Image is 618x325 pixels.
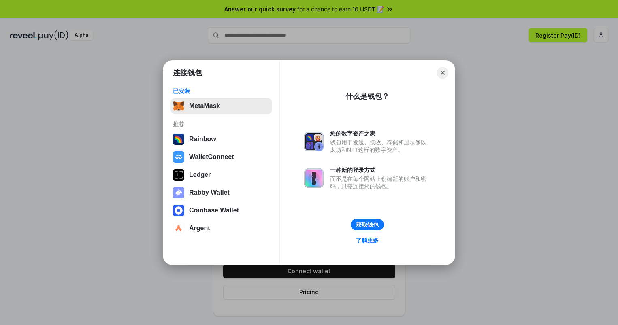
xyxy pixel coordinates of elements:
button: Rainbow [170,131,272,147]
div: 获取钱包 [356,221,379,228]
img: svg+xml,%3Csvg%20width%3D%22120%22%20height%3D%22120%22%20viewBox%3D%220%200%20120%20120%22%20fil... [173,134,184,145]
img: svg+xml,%3Csvg%20xmlns%3D%22http%3A%2F%2Fwww.w3.org%2F2000%2Fsvg%22%20width%3D%2228%22%20height%3... [173,169,184,181]
button: Argent [170,220,272,236]
div: 推荐 [173,121,270,128]
div: Argent [189,225,210,232]
button: Close [437,67,448,79]
button: Ledger [170,167,272,183]
img: svg+xml,%3Csvg%20xmlns%3D%22http%3A%2F%2Fwww.w3.org%2F2000%2Fsvg%22%20fill%3D%22none%22%20viewBox... [173,187,184,198]
div: Coinbase Wallet [189,207,239,214]
div: 您的数字资产之家 [330,130,430,137]
div: Ledger [189,171,211,178]
div: MetaMask [189,102,220,110]
a: 了解更多 [351,235,384,246]
img: svg+xml,%3Csvg%20width%3D%2228%22%20height%3D%2228%22%20viewBox%3D%220%200%2028%2028%22%20fill%3D... [173,205,184,216]
button: 获取钱包 [351,219,384,230]
img: svg+xml,%3Csvg%20width%3D%2228%22%20height%3D%2228%22%20viewBox%3D%220%200%2028%2028%22%20fill%3D... [173,223,184,234]
div: Rainbow [189,136,216,143]
h1: 连接钱包 [173,68,202,78]
button: WalletConnect [170,149,272,165]
img: svg+xml,%3Csvg%20width%3D%2228%22%20height%3D%2228%22%20viewBox%3D%220%200%2028%2028%22%20fill%3D... [173,151,184,163]
div: 了解更多 [356,237,379,244]
div: 钱包用于发送、接收、存储和显示像以太坊和NFT这样的数字资产。 [330,139,430,153]
div: 什么是钱包？ [345,91,389,101]
div: 已安装 [173,87,270,95]
button: Rabby Wallet [170,185,272,201]
button: MetaMask [170,98,272,114]
img: svg+xml,%3Csvg%20xmlns%3D%22http%3A%2F%2Fwww.w3.org%2F2000%2Fsvg%22%20fill%3D%22none%22%20viewBox... [304,132,324,151]
img: svg+xml,%3Csvg%20fill%3D%22none%22%20height%3D%2233%22%20viewBox%3D%220%200%2035%2033%22%20width%... [173,100,184,112]
button: Coinbase Wallet [170,202,272,219]
div: 一种新的登录方式 [330,166,430,174]
div: WalletConnect [189,153,234,161]
div: Rabby Wallet [189,189,230,196]
div: 而不是在每个网站上创建新的账户和密码，只需连接您的钱包。 [330,175,430,190]
img: svg+xml,%3Csvg%20xmlns%3D%22http%3A%2F%2Fwww.w3.org%2F2000%2Fsvg%22%20fill%3D%22none%22%20viewBox... [304,168,324,188]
